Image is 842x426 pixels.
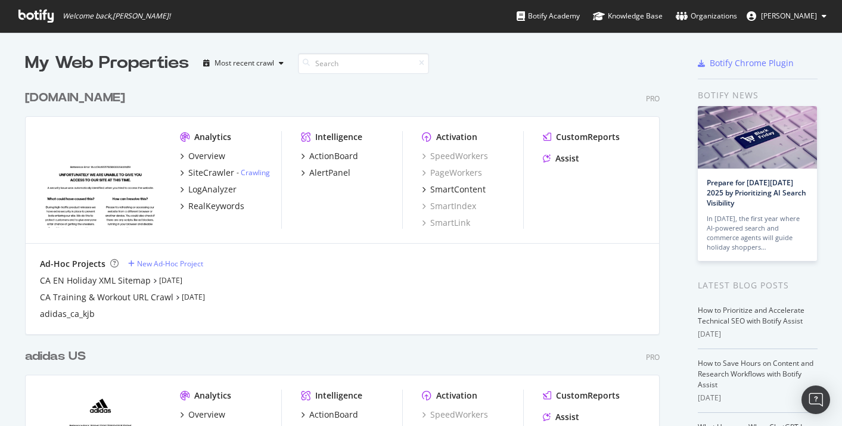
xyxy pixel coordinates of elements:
div: SmartContent [430,184,486,195]
a: SpeedWorkers [422,409,488,421]
div: Botify Chrome Plugin [710,57,794,69]
a: LogAnalyzer [180,184,237,195]
div: Most recent crawl [215,60,274,67]
a: Overview [180,150,225,162]
div: - [237,167,270,178]
a: AlertPanel [301,167,350,179]
a: Prepare for [DATE][DATE] 2025 by Prioritizing AI Search Visibility [707,178,806,208]
div: Assist [555,411,579,423]
a: Overview [180,409,225,421]
div: Assist [555,153,579,164]
a: SpeedWorkers [422,150,488,162]
a: Botify Chrome Plugin [698,57,794,69]
div: Knowledge Base [593,10,663,22]
div: Organizations [676,10,737,22]
span: Kate Fischer [761,11,817,21]
img: Prepare for Black Friday 2025 by Prioritizing AI Search Visibility [698,106,817,169]
div: SiteCrawler [188,167,234,179]
input: Search [298,53,429,74]
div: [DATE] [698,329,818,340]
div: Latest Blog Posts [698,279,818,292]
a: CustomReports [543,131,620,143]
button: [PERSON_NAME] [737,7,836,26]
div: My Web Properties [25,51,189,75]
div: Analytics [194,131,231,143]
a: SmartContent [422,184,486,195]
div: Pro [646,94,660,104]
a: Assist [543,411,579,423]
a: New Ad-Hoc Project [128,259,203,269]
div: Botify news [698,89,818,102]
a: CA Training & Workout URL Crawl [40,291,173,303]
div: Open Intercom Messenger [801,385,830,414]
div: Botify Academy [517,10,580,22]
div: Analytics [194,390,231,402]
div: Activation [436,390,477,402]
div: Overview [188,150,225,162]
div: RealKeywords [188,200,244,212]
a: PageWorkers [422,167,482,179]
a: SmartIndex [422,200,476,212]
a: [DATE] [182,292,205,302]
div: CustomReports [556,390,620,402]
a: CustomReports [543,390,620,402]
a: ActionBoard [301,409,358,421]
div: ActionBoard [309,150,358,162]
div: adidas US [25,348,86,365]
a: ActionBoard [301,150,358,162]
img: adidas.ca [40,131,161,228]
div: Intelligence [315,131,362,143]
a: adidas_ca_kjb [40,308,95,320]
span: Welcome back, [PERSON_NAME] ! [63,11,170,21]
div: Overview [188,409,225,421]
a: How to Prioritize and Accelerate Technical SEO with Botify Assist [698,305,804,326]
div: [DOMAIN_NAME] [25,89,125,107]
div: Intelligence [315,390,362,402]
div: New Ad-Hoc Project [137,259,203,269]
a: Crawling [241,167,270,178]
div: CustomReports [556,131,620,143]
div: Activation [436,131,477,143]
a: [DOMAIN_NAME] [25,89,130,107]
a: How to Save Hours on Content and Research Workflows with Botify Assist [698,358,813,390]
div: AlertPanel [309,167,350,179]
div: [DATE] [698,393,818,403]
a: adidas US [25,348,91,365]
div: LogAnalyzer [188,184,237,195]
button: Most recent crawl [198,54,288,73]
a: SmartLink [422,217,470,229]
div: Ad-Hoc Projects [40,258,105,270]
a: RealKeywords [180,200,244,212]
a: Assist [543,153,579,164]
a: [DATE] [159,275,182,285]
div: ActionBoard [309,409,358,421]
a: CA EN Holiday XML Sitemap [40,275,151,287]
div: Pro [646,352,660,362]
a: SiteCrawler- Crawling [180,167,270,179]
div: In [DATE], the first year where AI-powered search and commerce agents will guide holiday shoppers… [707,214,808,252]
